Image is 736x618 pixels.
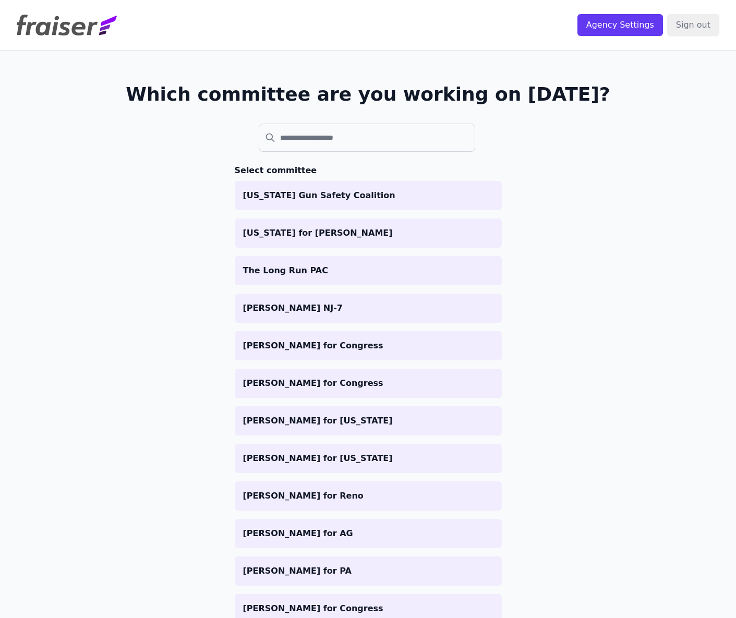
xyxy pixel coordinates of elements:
[243,227,493,239] p: [US_STATE] for [PERSON_NAME]
[235,331,502,360] a: [PERSON_NAME] for Congress
[243,565,493,577] p: [PERSON_NAME] for PA
[235,519,502,548] a: [PERSON_NAME] for AG
[243,302,493,314] p: [PERSON_NAME] NJ-7
[243,264,493,277] p: The Long Run PAC
[235,556,502,586] a: [PERSON_NAME] for PA
[667,14,719,36] input: Sign out
[17,15,117,35] img: Fraiser Logo
[126,84,610,105] h1: Which committee are you working on [DATE]?
[235,219,502,248] a: [US_STATE] for [PERSON_NAME]
[235,256,502,285] a: The Long Run PAC
[577,14,663,36] input: Agency Settings
[235,294,502,323] a: [PERSON_NAME] NJ-7
[235,444,502,473] a: [PERSON_NAME] for [US_STATE]
[243,490,493,502] p: [PERSON_NAME] for Reno
[243,340,493,352] p: [PERSON_NAME] for Congress
[235,164,502,177] h3: Select committee
[243,527,493,540] p: [PERSON_NAME] for AG
[243,189,493,202] p: [US_STATE] Gun Safety Coalition
[243,415,493,427] p: [PERSON_NAME] for [US_STATE]
[243,377,493,390] p: [PERSON_NAME] for Congress
[235,481,502,511] a: [PERSON_NAME] for Reno
[235,369,502,398] a: [PERSON_NAME] for Congress
[235,181,502,210] a: [US_STATE] Gun Safety Coalition
[243,452,493,465] p: [PERSON_NAME] for [US_STATE]
[243,602,493,615] p: [PERSON_NAME] for Congress
[235,406,502,435] a: [PERSON_NAME] for [US_STATE]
